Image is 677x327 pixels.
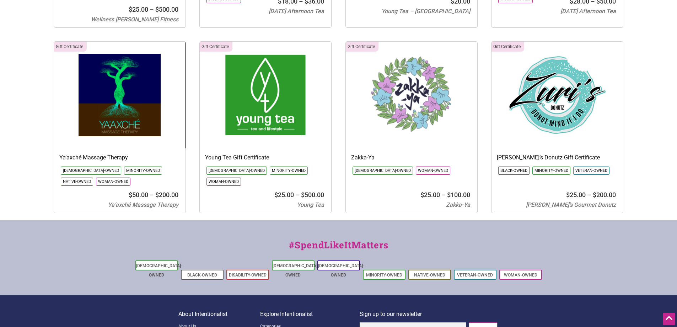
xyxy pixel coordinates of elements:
h3: Zakka-Ya [351,154,472,162]
li: Click to show only this community [206,178,241,186]
span: $ [129,191,132,199]
span: – [150,6,154,13]
div: Click to show only this category [491,42,524,52]
a: Veteran-Owned [457,273,493,278]
span: [DATE] Afternoon Tea [269,8,324,15]
span: $ [155,191,159,199]
h3: Young Tea Gift Certificate [205,154,326,162]
div: Click to show only this category [346,42,378,52]
span: [DATE] Afternoon Tea [560,8,616,15]
span: Young Tea [297,201,324,208]
li: Click to show only this community [61,167,121,175]
bdi: 500.00 [155,6,178,13]
div: Click to show only this category [54,42,87,52]
span: Wellness [PERSON_NAME] Fitness [91,16,178,23]
bdi: 25.00 [420,191,440,199]
li: Click to show only this community [124,167,162,175]
li: Click to show only this community [573,167,609,175]
span: $ [593,191,596,199]
li: Click to show only this community [416,167,450,175]
bdi: 25.00 [566,191,586,199]
span: Zakka-Ya [446,201,470,208]
a: Native-Owned [414,273,445,278]
span: [PERSON_NAME]’s Gourmet Donutz [526,201,616,208]
li: Click to show only this community [353,167,413,175]
span: Ya’axché Massage Therapy [108,201,178,208]
img: Ya’axché Massage Therapy [54,42,186,148]
a: [DEMOGRAPHIC_DATA]-Owned [273,263,319,278]
bdi: 25.00 [274,191,294,199]
span: – [295,191,300,199]
li: Click to show only this community [61,178,93,186]
li: Click to show only this community [270,167,308,175]
span: $ [566,191,570,199]
h3: Ya’axché Massage Therapy [59,154,180,162]
a: Disability-Owned [229,273,267,278]
span: $ [129,6,132,13]
span: Young Tea – [GEOGRAPHIC_DATA] [381,8,470,15]
img: Young Tea gift certificates [200,42,331,148]
p: Sign up to our newsletter [360,310,499,319]
span: – [150,191,154,199]
span: $ [155,6,159,13]
li: Click to show only this community [206,167,267,175]
li: Click to show only this community [498,167,530,175]
li: Click to show only this community [96,178,130,186]
span: $ [301,191,305,199]
bdi: 200.00 [155,191,178,199]
div: Scroll Back to Top [663,313,675,325]
a: [DEMOGRAPHIC_DATA]-Owned [136,263,182,278]
li: Click to show only this community [532,167,570,175]
p: Explore Intentionalist [260,310,360,319]
span: – [587,191,591,199]
bdi: 200.00 [593,191,616,199]
a: [DEMOGRAPHIC_DATA]-Owned [318,263,364,278]
div: Click to show only this category [200,42,232,52]
bdi: 50.00 [129,191,148,199]
a: Minority-Owned [366,273,402,278]
span: – [441,191,446,199]
a: Woman-Owned [504,273,537,278]
h3: [PERSON_NAME]’s Donutz Gift Certificate [497,154,618,162]
a: Black-Owned [187,273,217,278]
span: $ [447,191,451,199]
span: $ [274,191,278,199]
img: Zuri Donutz Gift Certificates [491,42,623,148]
p: About Intentionalist [178,310,260,319]
bdi: 25.00 [129,6,148,13]
bdi: 500.00 [301,191,324,199]
bdi: 100.00 [447,191,470,199]
span: $ [420,191,424,199]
